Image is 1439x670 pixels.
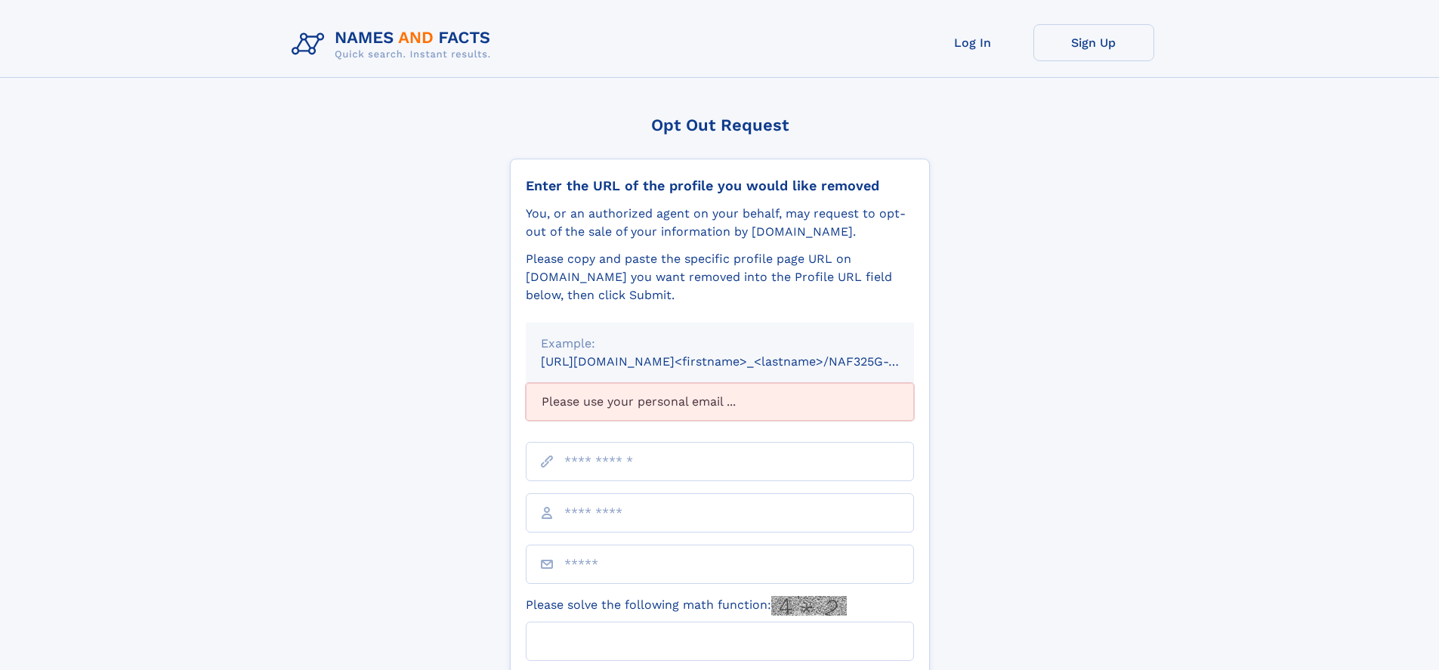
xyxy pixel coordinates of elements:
label: Please solve the following math function: [526,596,847,616]
div: You, or an authorized agent on your behalf, may request to opt-out of the sale of your informatio... [526,205,914,241]
div: Opt Out Request [510,116,930,134]
div: Example: [541,335,899,353]
a: Sign Up [1033,24,1154,61]
img: Logo Names and Facts [286,24,503,65]
a: Log In [912,24,1033,61]
small: [URL][DOMAIN_NAME]<firstname>_<lastname>/NAF325G-xxxxxxxx [541,354,943,369]
div: Please copy and paste the specific profile page URL on [DOMAIN_NAME] you want removed into the Pr... [526,250,914,304]
div: Enter the URL of the profile you would like removed [526,178,914,194]
div: Please use your personal email ... [526,383,914,421]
